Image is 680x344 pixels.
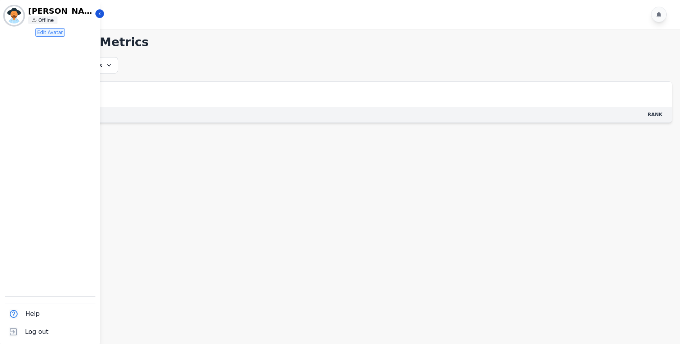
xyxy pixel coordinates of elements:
th: RANK [638,107,672,122]
button: Help [5,305,41,323]
button: Log out [5,323,50,341]
button: Edit Avatar [35,28,65,37]
h1: My Team Metrics [38,35,672,49]
p: [PERSON_NAME][EMAIL_ADDRESS][PERSON_NAME][DOMAIN_NAME] [28,7,95,15]
p: Offline [38,17,54,23]
span: Log out [25,327,48,337]
img: Bordered avatar [5,6,23,25]
img: person [32,18,37,23]
span: Help [25,309,39,319]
